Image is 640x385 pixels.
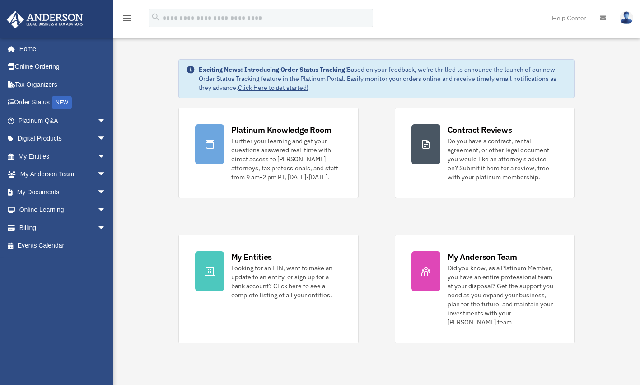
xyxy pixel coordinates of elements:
img: Anderson Advisors Platinum Portal [4,11,86,28]
div: Based on your feedback, we're thrilled to announce the launch of our new Order Status Tracking fe... [199,65,567,92]
a: Platinum Knowledge Room Further your learning and get your questions answered real-time with dire... [178,108,359,198]
div: Platinum Knowledge Room [231,124,332,136]
span: arrow_drop_down [97,130,115,148]
a: Online Ordering [6,58,120,76]
span: arrow_drop_down [97,165,115,184]
a: Events Calendar [6,237,120,255]
img: User Pic [620,11,633,24]
a: Online Learningarrow_drop_down [6,201,120,219]
a: Platinum Q&Aarrow_drop_down [6,112,120,130]
a: Home [6,40,115,58]
a: My Anderson Team Did you know, as a Platinum Member, you have an entire professional team at your... [395,235,575,343]
a: Digital Productsarrow_drop_down [6,130,120,148]
div: Contract Reviews [448,124,512,136]
a: Billingarrow_drop_down [6,219,120,237]
span: arrow_drop_down [97,201,115,220]
a: Contract Reviews Do you have a contract, rental agreement, or other legal document you would like... [395,108,575,198]
a: Order StatusNEW [6,94,120,112]
strong: Exciting News: Introducing Order Status Tracking! [199,66,347,74]
div: Further your learning and get your questions answered real-time with direct access to [PERSON_NAM... [231,136,342,182]
i: menu [122,13,133,23]
span: arrow_drop_down [97,219,115,237]
div: NEW [52,96,72,109]
i: search [151,12,161,22]
a: menu [122,16,133,23]
span: arrow_drop_down [97,183,115,202]
a: My Documentsarrow_drop_down [6,183,120,201]
span: arrow_drop_down [97,147,115,166]
a: My Anderson Teamarrow_drop_down [6,165,120,183]
div: Looking for an EIN, want to make an update to an entity, or sign up for a bank account? Click her... [231,263,342,300]
a: My Entitiesarrow_drop_down [6,147,120,165]
div: My Entities [231,251,272,263]
a: Click Here to get started! [238,84,308,92]
a: Tax Organizers [6,75,120,94]
div: Do you have a contract, rental agreement, or other legal document you would like an attorney's ad... [448,136,558,182]
div: Did you know, as a Platinum Member, you have an entire professional team at your disposal? Get th... [448,263,558,327]
div: My Anderson Team [448,251,517,263]
a: My Entities Looking for an EIN, want to make an update to an entity, or sign up for a bank accoun... [178,235,359,343]
span: arrow_drop_down [97,112,115,130]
